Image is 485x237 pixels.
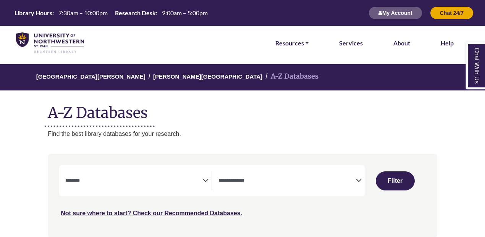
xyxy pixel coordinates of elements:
[11,9,211,18] a: Hours Today
[376,171,415,190] button: Submit for Search Results
[393,38,410,48] a: About
[262,71,318,82] li: A-Z Databases
[430,6,474,19] button: Chat 24/7
[48,154,437,237] nav: Search filters
[58,9,108,16] span: 7:30am – 10:00pm
[16,32,84,54] img: library_home
[48,64,437,90] nav: breadcrumb
[153,72,262,80] a: [PERSON_NAME][GEOGRAPHIC_DATA]
[61,210,242,216] a: Not sure where to start? Check our Recommended Databases.
[369,6,422,19] button: My Account
[112,9,158,17] th: Research Desk:
[218,178,356,184] textarea: Filter
[369,10,422,16] a: My Account
[275,38,309,48] a: Resources
[162,9,208,16] span: 9:00am – 5:00pm
[48,129,437,139] p: Find the best library databases for your research.
[65,178,203,184] textarea: Filter
[430,10,474,16] a: Chat 24/7
[11,9,54,17] th: Library Hours:
[441,38,454,48] a: Help
[48,98,437,121] h1: A-Z Databases
[339,38,363,48] a: Services
[36,72,145,80] a: [GEOGRAPHIC_DATA][PERSON_NAME]
[11,9,211,16] table: Hours Today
